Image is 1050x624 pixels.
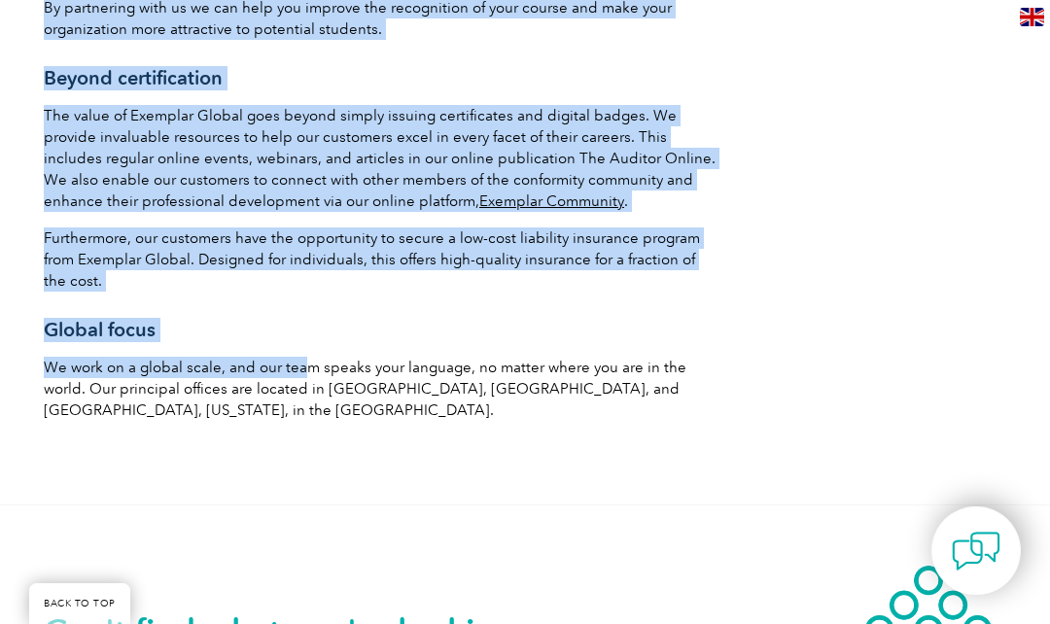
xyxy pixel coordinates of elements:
[1020,8,1044,26] img: en
[44,357,717,421] p: We work on a global scale, and our team speaks your language, no matter where you are in the worl...
[29,583,130,624] a: BACK TO TOP
[952,527,1000,575] img: contact-chat.png
[44,227,717,292] p: Furthermore, our customers have the opportunity to secure a low-cost liability insurance program ...
[44,66,717,90] h3: Beyond certification
[479,192,624,210] a: Exemplar Community
[44,105,717,212] p: The value of Exemplar Global goes beyond simply issuing certificates and digital badges. We provi...
[44,318,717,342] h3: Global focus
